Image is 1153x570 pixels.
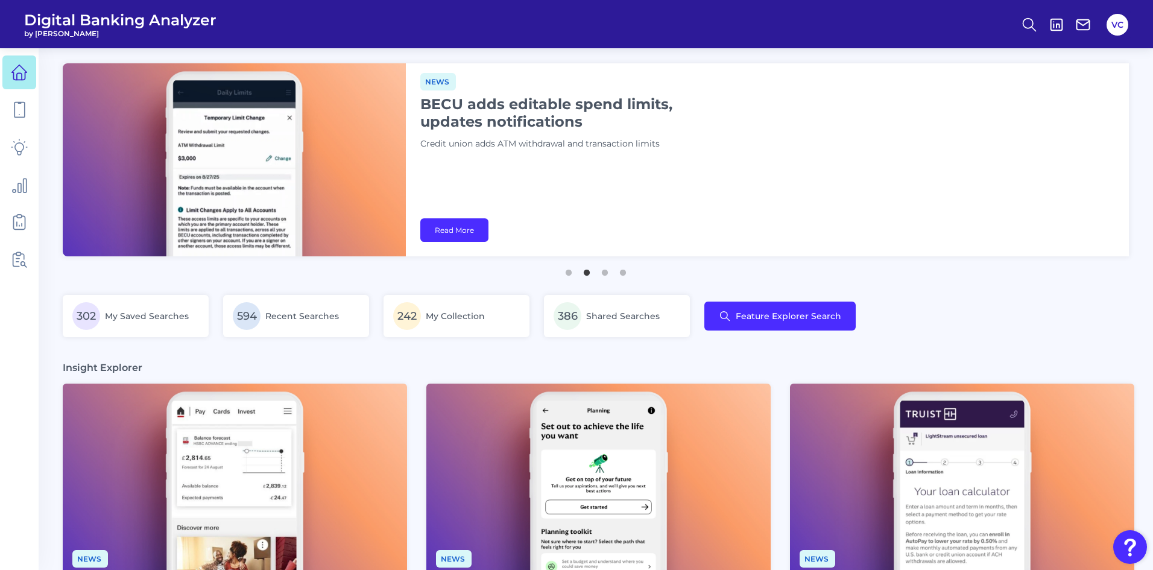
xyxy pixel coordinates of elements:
[72,302,100,330] span: 302
[265,311,339,321] span: Recent Searches
[1113,530,1147,564] button: Open Resource Center
[24,29,216,38] span: by [PERSON_NAME]
[63,295,209,337] a: 302My Saved Searches
[72,553,108,564] a: News
[63,63,406,256] img: bannerImg
[563,264,575,276] button: 1
[736,311,841,321] span: Feature Explorer Search
[800,553,835,564] a: News
[586,311,660,321] span: Shared Searches
[544,295,690,337] a: 386Shared Searches
[105,311,189,321] span: My Saved Searches
[420,75,456,87] a: News
[599,264,611,276] button: 3
[384,295,529,337] a: 242My Collection
[420,73,456,90] span: News
[800,550,835,568] span: News
[581,264,593,276] button: 2
[223,295,369,337] a: 594Recent Searches
[1107,14,1128,36] button: VC
[233,302,261,330] span: 594
[704,302,856,331] button: Feature Explorer Search
[420,138,722,151] p: Credit union adds ATM withdrawal and transaction limits
[24,11,216,29] span: Digital Banking Analyzer
[554,302,581,330] span: 386
[72,550,108,568] span: News
[617,264,629,276] button: 4
[63,361,142,374] h3: Insight Explorer
[420,95,722,130] h1: BECU adds editable spend limits, updates notifications
[436,553,472,564] a: News
[426,311,485,321] span: My Collection
[420,218,488,242] a: Read More
[436,550,472,568] span: News
[393,302,421,330] span: 242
